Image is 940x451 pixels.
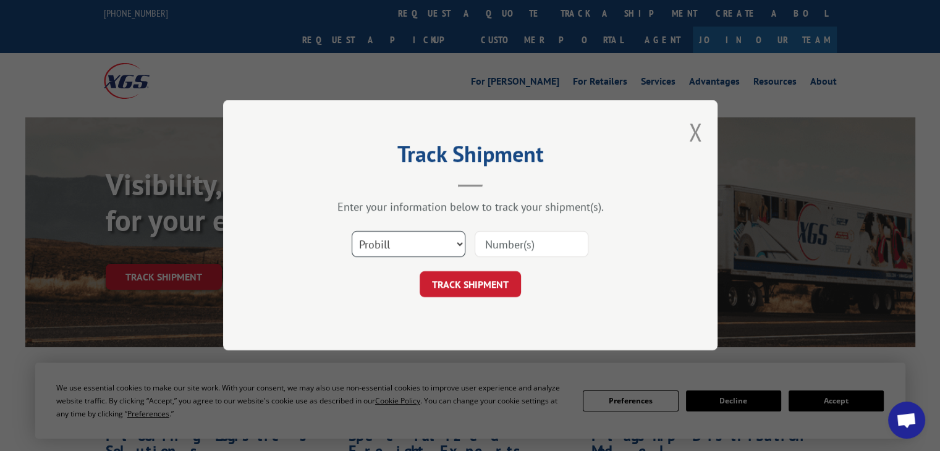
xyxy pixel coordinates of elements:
[475,232,588,258] input: Number(s)
[688,116,702,148] button: Close modal
[888,402,925,439] div: Open chat
[285,200,656,214] div: Enter your information below to track your shipment(s).
[285,145,656,169] h2: Track Shipment
[420,272,521,298] button: TRACK SHIPMENT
